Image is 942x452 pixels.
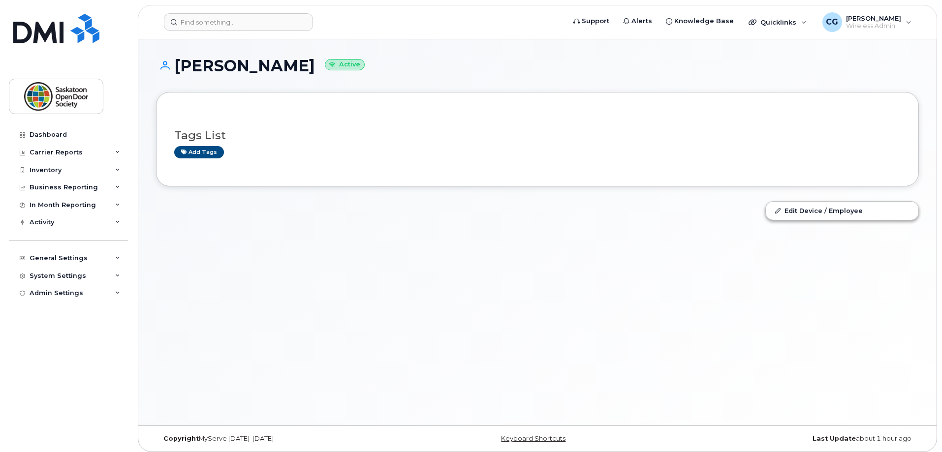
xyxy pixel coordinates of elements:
[174,129,901,142] h3: Tags List
[325,59,365,70] small: Active
[664,435,919,443] div: about 1 hour ago
[766,202,918,219] a: Edit Device / Employee
[501,435,565,442] a: Keyboard Shortcuts
[156,57,919,74] h1: [PERSON_NAME]
[163,435,199,442] strong: Copyright
[174,146,224,158] a: Add tags
[156,435,410,443] div: MyServe [DATE]–[DATE]
[813,435,856,442] strong: Last Update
